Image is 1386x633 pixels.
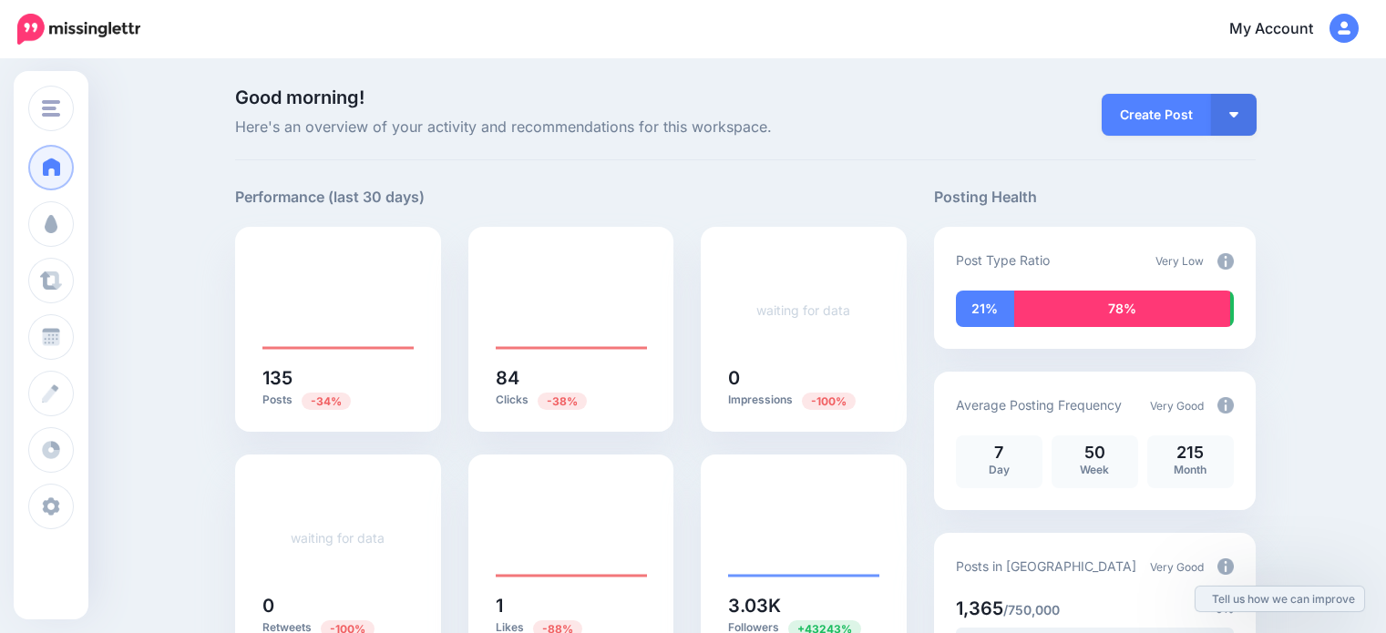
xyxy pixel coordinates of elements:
[1080,463,1109,476] span: Week
[728,392,879,409] p: Impressions
[1229,112,1238,117] img: arrow-down-white.png
[1155,254,1204,268] span: Very Low
[1156,444,1225,461] p: 215
[1003,602,1060,618] span: /750,000
[538,393,587,410] span: Previous period: 136
[42,100,60,117] img: menu.png
[956,556,1136,577] p: Posts in [GEOGRAPHIC_DATA]
[802,393,856,410] span: Previous period: 270
[262,369,414,387] h5: 135
[262,392,414,409] p: Posts
[956,250,1050,271] p: Post Type Ratio
[1217,397,1234,413] img: info-circle-grey.png
[1217,558,1234,575] img: info-circle-grey.png
[1211,7,1359,52] a: My Account
[1014,291,1230,327] div: 78% of your posts in the last 30 days have been from Curated content
[17,14,140,45] img: Missinglettr
[1150,560,1204,574] span: Very Good
[989,463,1010,476] span: Day
[934,186,1256,209] h5: Posting Health
[1230,291,1234,327] div: 1% of your posts in the last 30 days were manually created (i.e. were not from Drip Campaigns or ...
[956,597,1003,619] span: 1,365
[1061,444,1129,461] p: 50
[262,597,414,615] h5: 0
[235,87,364,108] span: Good morning!
[728,369,879,387] h5: 0
[1174,463,1206,476] span: Month
[965,444,1033,461] p: 7
[235,116,907,139] span: Here's an overview of your activity and recommendations for this workspace.
[291,530,385,546] a: waiting for data
[1102,94,1211,136] a: Create Post
[756,302,850,318] a: waiting for data
[1217,253,1234,270] img: info-circle-grey.png
[235,186,425,209] h5: Performance (last 30 days)
[496,597,647,615] h5: 1
[728,597,879,615] h5: 3.03K
[956,291,1014,327] div: 21% of your posts in the last 30 days have been from Drip Campaigns
[302,393,351,410] span: Previous period: 205
[496,392,647,409] p: Clicks
[956,394,1122,415] p: Average Posting Frequency
[1196,587,1364,611] a: Tell us how we can improve
[1150,399,1204,413] span: Very Good
[496,369,647,387] h5: 84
